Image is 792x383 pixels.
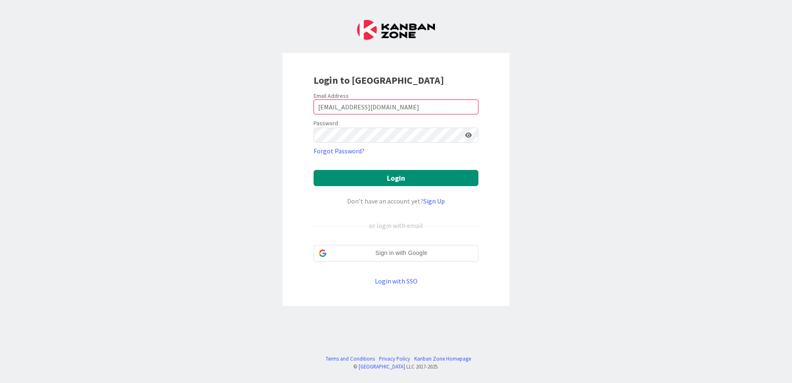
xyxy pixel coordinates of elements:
div: or login with email [367,221,425,230]
span: Sign in with Google [330,249,473,257]
a: [GEOGRAPHIC_DATA] [359,363,405,370]
label: Password [314,119,338,128]
a: Sign Up [423,197,445,205]
img: Kanban Zone [357,20,435,40]
a: Kanban Zone Homepage [414,355,471,363]
a: Login with SSO [375,277,418,285]
div: Don’t have an account yet? [314,196,478,206]
b: Login to [GEOGRAPHIC_DATA] [314,74,444,87]
a: Terms and Conditions [326,355,375,363]
button: Login [314,170,478,186]
div: Sign in with Google [314,245,478,262]
label: Email Address [314,92,349,99]
a: Forgot Password? [314,146,365,156]
a: Privacy Policy [379,355,410,363]
div: © LLC 2017- 2025 . [321,363,471,371]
